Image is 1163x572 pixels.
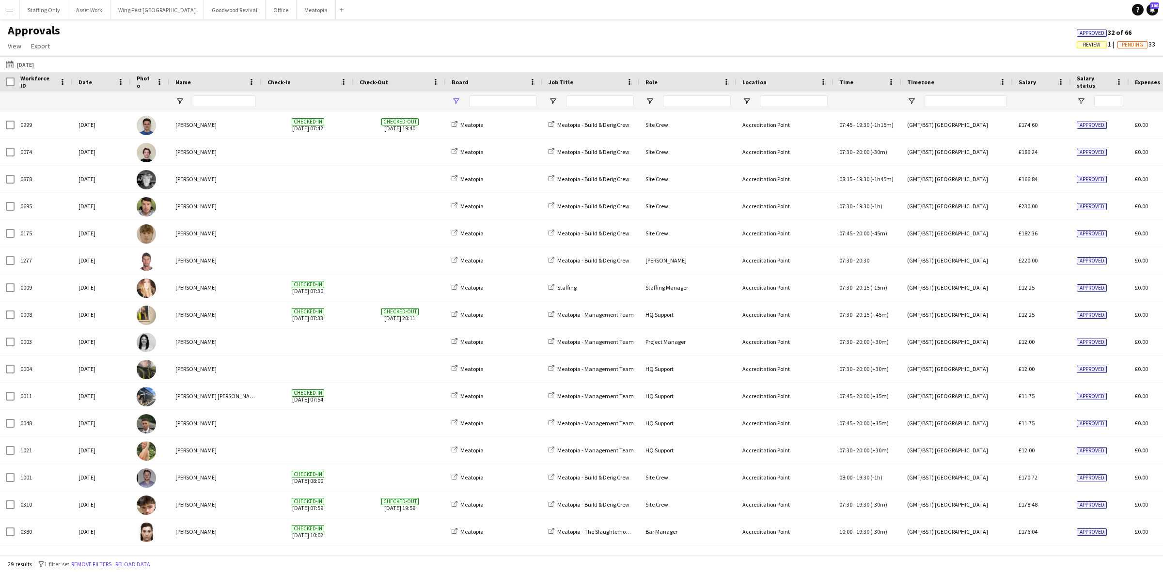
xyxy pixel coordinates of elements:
[137,170,156,189] img: Elliot Williams
[901,491,1013,518] div: (GMT/BST) [GEOGRAPHIC_DATA]
[640,139,737,165] div: Site Crew
[742,97,751,106] button: Open Filter Menu
[73,247,131,274] div: [DATE]
[20,75,55,89] span: Workforce ID
[1117,40,1155,48] span: 33
[73,274,131,301] div: [DATE]
[856,202,869,210] span: 19:30
[137,306,156,325] img: Katie Armstrong
[170,437,262,464] div: [PERSON_NAME]
[853,121,855,128] span: -
[1019,284,1035,291] span: £12.25
[1019,311,1035,318] span: £12.25
[267,301,348,328] span: [DATE] 07:33
[460,501,484,508] span: Meatopia
[856,148,869,155] span: 20:00
[15,166,73,192] div: 0878
[557,284,577,291] span: Staffing
[1077,311,1107,319] span: Approved
[460,419,484,427] span: Meatopia
[566,95,634,107] input: Job Title Filter Input
[853,202,855,210] span: -
[452,419,484,427] a: Meatopia
[1147,4,1158,15] a: 108
[853,338,855,345] span: -
[73,301,131,328] div: [DATE]
[360,301,440,328] span: [DATE] 20:11
[856,338,869,345] span: 20:00
[452,392,484,400] a: Meatopia
[73,491,131,518] div: [DATE]
[15,383,73,409] div: 0011
[460,284,484,291] span: Meatopia
[137,414,156,433] img: Elias White
[549,257,629,264] a: Meatopia - Build & Derig Crew
[452,121,484,128] a: Meatopia
[737,220,833,247] div: Accreditation Point
[1077,284,1107,292] span: Approved
[557,474,629,481] span: Meatopia - Build & Derig Crew
[1080,30,1104,36] span: Approved
[113,559,152,570] button: Reload data
[1083,42,1100,48] span: Review
[137,251,156,271] img: Neil Dollochin
[549,474,629,481] a: Meatopia - Build & Derig Crew
[452,284,484,291] a: Meatopia
[1150,2,1159,9] span: 108
[557,148,629,155] span: Meatopia - Build & Derig Crew
[170,383,262,409] div: [PERSON_NAME] [PERSON_NAME]
[1077,176,1107,183] span: Approved
[452,78,469,86] span: Board
[4,59,36,70] button: [DATE]
[73,220,131,247] div: [DATE]
[870,121,894,128] span: (-1h15m)
[760,95,828,107] input: Location Filter Input
[452,365,484,372] a: Meatopia
[737,301,833,328] div: Accreditation Point
[137,468,156,488] img: Will Hayes
[170,247,262,274] div: [PERSON_NAME]
[901,193,1013,219] div: (GMT/BST) [GEOGRAPHIC_DATA]
[640,518,737,545] div: Bar Manager
[460,230,484,237] span: Meatopia
[292,118,324,125] span: Checked-in
[73,545,131,572] div: [DATE]
[737,383,833,409] div: Accreditation Point
[15,220,73,247] div: 0175
[1094,95,1123,107] input: Salary status Filter Input
[4,40,25,52] a: View
[20,0,68,19] button: Staffing Only
[901,166,1013,192] div: (GMT/BST) [GEOGRAPHIC_DATA]
[907,78,934,86] span: Timezone
[137,143,156,162] img: Samuel Phillips
[901,111,1013,138] div: (GMT/BST) [GEOGRAPHIC_DATA]
[901,437,1013,464] div: (GMT/BST) [GEOGRAPHIC_DATA]
[452,501,484,508] a: Meatopia
[853,284,855,291] span: -
[137,116,156,135] img: Samuel Cowland
[460,392,484,400] span: Meatopia
[870,338,889,345] span: (+30m)
[549,392,634,400] a: Meatopia - Management Team
[460,474,484,481] span: Meatopia
[204,0,266,19] button: Goodwood Revival
[267,274,348,301] span: [DATE] 07:30
[193,95,256,107] input: Name Filter Input
[15,410,73,436] div: 0048
[549,121,629,128] a: Meatopia - Build & Derig Crew
[737,491,833,518] div: Accreditation Point
[640,301,737,328] div: HQ Support
[73,139,131,165] div: [DATE]
[452,528,484,535] a: Meatopia
[15,328,73,355] div: 0003
[170,274,262,301] div: [PERSON_NAME]
[73,437,131,464] div: [DATE]
[1077,122,1107,129] span: Approved
[73,193,131,219] div: [DATE]
[137,197,156,216] img: John Brown
[839,175,852,183] span: 08:15
[15,247,73,274] div: 1277
[452,447,484,454] a: Meatopia
[452,311,484,318] a: Meatopia
[839,121,852,128] span: 07:45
